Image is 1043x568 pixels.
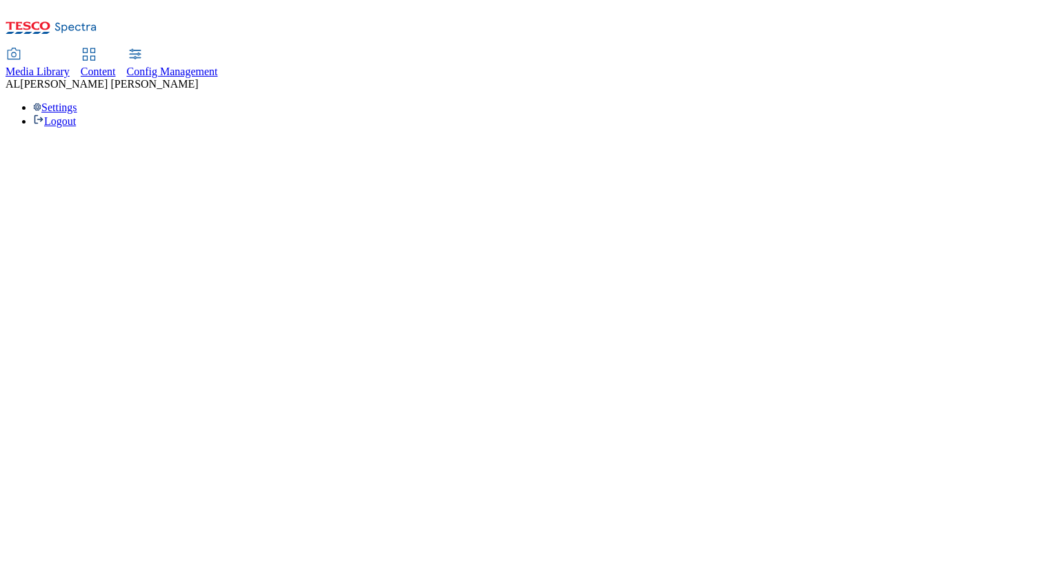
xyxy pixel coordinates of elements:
[33,101,77,113] a: Settings
[6,78,20,90] span: AL
[33,115,76,127] a: Logout
[81,66,116,77] span: Content
[6,49,70,78] a: Media Library
[81,49,116,78] a: Content
[20,78,198,90] span: [PERSON_NAME] [PERSON_NAME]
[127,66,218,77] span: Config Management
[6,66,70,77] span: Media Library
[127,49,218,78] a: Config Management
